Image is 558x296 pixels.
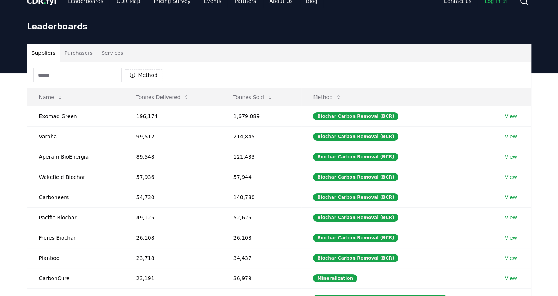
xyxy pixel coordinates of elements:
a: View [505,173,517,181]
button: Purchasers [60,44,97,62]
td: 99,512 [125,126,222,147]
div: Biochar Carbon Removal (BCR) [313,133,398,141]
td: 23,718 [125,248,222,268]
td: Pacific Biochar [27,207,125,228]
td: 140,780 [222,187,302,207]
a: View [505,234,517,242]
div: Mineralization [313,274,357,282]
td: Freres Biochar [27,228,125,248]
td: Wakefield Biochar [27,167,125,187]
div: Biochar Carbon Removal (BCR) [313,254,398,262]
td: 121,433 [222,147,302,167]
button: Tonnes Delivered [131,90,195,105]
td: Exomad Green [27,106,125,126]
td: 23,191 [125,268,222,288]
a: View [505,133,517,140]
td: 26,108 [125,228,222,248]
h1: Leaderboards [27,20,531,32]
button: Services [97,44,128,62]
td: 54,730 [125,187,222,207]
div: Biochar Carbon Removal (BCR) [313,173,398,181]
td: 214,845 [222,126,302,147]
a: View [505,254,517,262]
td: 26,108 [222,228,302,248]
td: 57,944 [222,167,302,187]
td: 57,936 [125,167,222,187]
td: 49,125 [125,207,222,228]
div: Biochar Carbon Removal (BCR) [313,112,398,120]
button: Name [33,90,69,105]
a: View [505,194,517,201]
td: 196,174 [125,106,222,126]
div: Biochar Carbon Removal (BCR) [313,193,398,201]
a: View [505,113,517,120]
button: Tonnes Sold [228,90,279,105]
td: Varaha [27,126,125,147]
button: Method [307,90,347,105]
a: View [505,153,517,161]
td: Carboneers [27,187,125,207]
td: 1,679,089 [222,106,302,126]
a: View [505,275,517,282]
div: Biochar Carbon Removal (BCR) [313,214,398,222]
a: View [505,214,517,221]
td: CarbonCure [27,268,125,288]
td: 34,437 [222,248,302,268]
td: Planboo [27,248,125,268]
td: 52,625 [222,207,302,228]
button: Method [125,69,163,81]
div: Biochar Carbon Removal (BCR) [313,234,398,242]
td: 36,979 [222,268,302,288]
button: Suppliers [27,44,60,62]
td: Aperam BioEnergia [27,147,125,167]
div: Biochar Carbon Removal (BCR) [313,153,398,161]
td: 89,548 [125,147,222,167]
